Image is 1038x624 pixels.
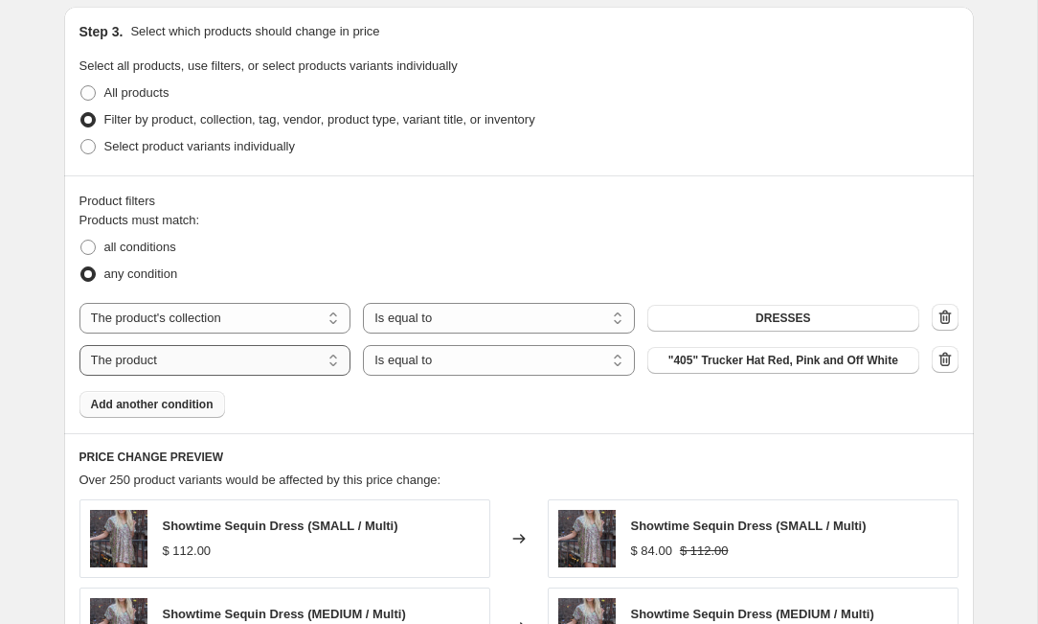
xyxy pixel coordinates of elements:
span: Over 250 product variants would be affected by this price change: [79,473,441,487]
span: Select all products, use filters, or select products variants individually [79,58,458,73]
span: DRESSES [756,311,810,326]
span: Products must match: [79,213,200,227]
h2: Step 3. [79,22,124,41]
span: Showtime Sequin Dress (SMALL / Multi) [631,519,867,533]
span: All products [104,85,169,100]
span: Showtime Sequin Dress (SMALL / Multi) [163,519,398,533]
img: image_d68ba8c9-4076-4bfd-93a7-479889c2043c_80x.jpg [90,510,147,567]
button: DRESSES [647,305,919,332]
div: $ 84.00 [631,542,672,561]
div: $ 112.00 [163,542,212,561]
div: Product filters [79,192,959,211]
span: "405" Trucker Hat Red, Pink and Off White [668,353,898,368]
h6: PRICE CHANGE PREVIEW [79,450,959,465]
strike: $ 112.00 [680,542,729,561]
img: image_d68ba8c9-4076-4bfd-93a7-479889c2043c_80x.jpg [558,510,616,567]
button: Add another condition [79,391,225,418]
span: any condition [104,266,178,281]
p: Select which products should change in price [130,22,379,41]
button: "405" Trucker Hat Red, Pink and Off White [647,347,919,374]
span: Filter by product, collection, tag, vendor, product type, variant title, or inventory [104,112,535,127]
span: Select product variants individually [104,139,295,153]
span: Showtime Sequin Dress (MEDIUM / Multi) [631,607,874,621]
span: all conditions [104,240,176,254]
span: Add another condition [91,397,214,412]
span: Showtime Sequin Dress (MEDIUM / Multi) [163,607,406,621]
